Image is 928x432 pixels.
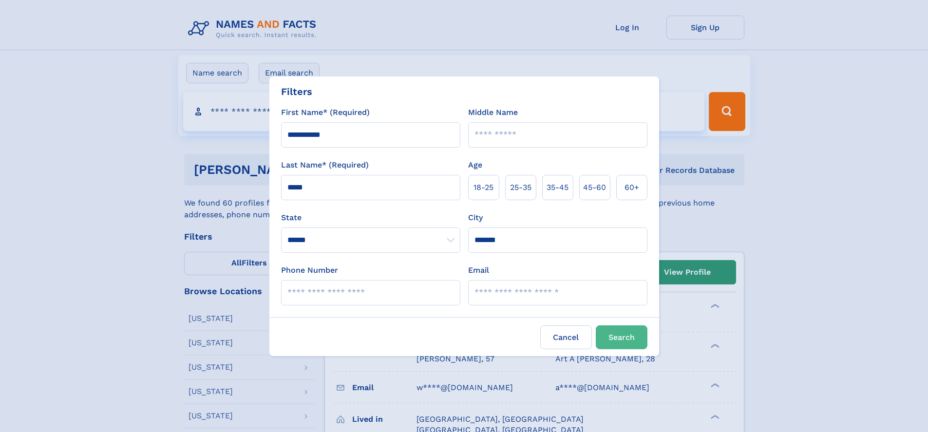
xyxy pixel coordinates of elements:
label: Phone Number [281,264,338,276]
span: 45‑60 [583,182,606,193]
span: 18‑25 [473,182,493,193]
span: 35‑45 [547,182,568,193]
label: Last Name* (Required) [281,159,369,171]
label: State [281,212,460,224]
label: Middle Name [468,107,518,118]
label: Cancel [540,325,592,349]
label: First Name* (Required) [281,107,370,118]
span: 25‑35 [510,182,531,193]
button: Search [596,325,647,349]
label: Age [468,159,482,171]
label: Email [468,264,489,276]
span: 60+ [625,182,639,193]
label: City [468,212,483,224]
div: Filters [281,84,312,99]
